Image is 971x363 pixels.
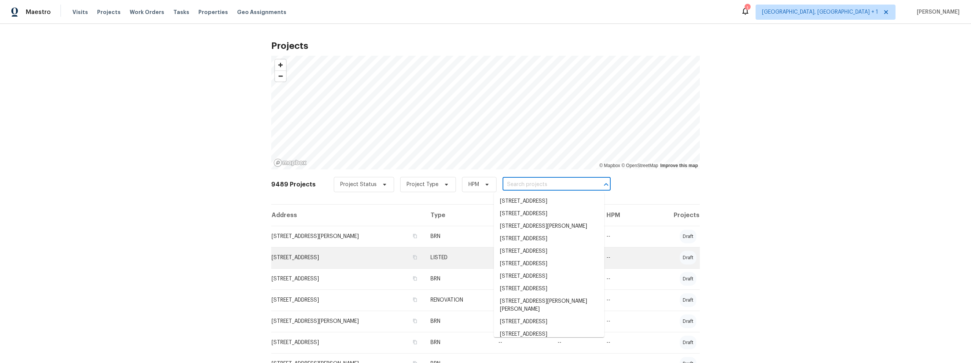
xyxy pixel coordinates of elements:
td: -- [492,311,551,332]
td: -- [600,289,640,311]
h2: Projects [271,42,700,50]
li: [STREET_ADDRESS][PERSON_NAME] [494,220,604,233]
a: Improve this map [660,163,698,168]
span: Geo Assignments [237,8,286,16]
div: draft [680,251,696,264]
button: Copy Address [412,296,418,303]
li: [STREET_ADDRESS] [494,208,604,220]
span: Projects [97,8,121,16]
td: -- [600,311,640,332]
td: -- [600,226,640,247]
td: -- [551,332,600,353]
td: [STREET_ADDRESS] [271,332,424,353]
a: OpenStreetMap [621,163,658,168]
th: Projects [640,205,700,226]
td: BRN [424,311,493,332]
td: [STREET_ADDRESS][PERSON_NAME] [271,226,424,247]
input: Search projects [503,179,589,191]
span: [PERSON_NAME] [914,8,960,16]
td: -- [600,268,640,289]
td: -- [492,268,551,289]
div: draft [680,293,696,307]
span: Maestro [26,8,51,16]
div: draft [680,336,696,349]
li: [STREET_ADDRESS] [494,270,604,283]
a: Mapbox [599,163,620,168]
span: [GEOGRAPHIC_DATA], [GEOGRAPHIC_DATA] + 1 [762,8,878,16]
li: [STREET_ADDRESS][PERSON_NAME][PERSON_NAME] [494,295,604,316]
td: [STREET_ADDRESS] [271,268,424,289]
h2: 9489 Projects [271,181,316,188]
button: Copy Address [412,254,418,261]
td: -- [492,226,551,247]
span: Project Type [407,181,438,188]
span: Tasks [173,9,189,15]
td: -- [600,247,640,268]
button: Zoom out [275,70,286,81]
div: 1 [745,5,750,12]
div: draft [680,230,696,243]
td: [STREET_ADDRESS] [271,289,424,311]
span: Properties [198,8,228,16]
th: Ready [492,205,551,226]
div: draft [680,272,696,286]
td: [STREET_ADDRESS][PERSON_NAME] [271,311,424,332]
td: BRN [424,226,493,247]
td: BRN [424,332,493,353]
canvas: Map [271,56,700,169]
button: Copy Address [412,339,418,346]
li: [STREET_ADDRESS] [494,233,604,245]
div: draft [680,314,696,328]
li: [STREET_ADDRESS] [494,283,604,295]
td: [STREET_ADDRESS] [271,247,424,268]
button: Copy Address [412,318,418,324]
span: Project Status [340,181,377,188]
a: Mapbox homepage [273,158,307,167]
td: -- [600,332,640,353]
li: [STREET_ADDRESS] [494,245,604,258]
th: Type [424,205,493,226]
li: [STREET_ADDRESS] [494,195,604,208]
td: [DATE] [492,289,551,311]
td: RENOVATION [424,289,493,311]
button: Copy Address [412,275,418,282]
span: Visits [72,8,88,16]
span: Work Orders [130,8,164,16]
span: HPM [468,181,479,188]
td: BRN [424,268,493,289]
li: [STREET_ADDRESS] [494,258,604,270]
button: Close [601,179,611,190]
li: [STREET_ADDRESS] [494,316,604,328]
td: [DATE] [492,247,551,268]
li: [STREET_ADDRESS] [494,328,604,341]
th: HPM [600,205,640,226]
td: LISTED [424,247,493,268]
button: Copy Address [412,233,418,239]
th: Address [271,205,424,226]
td: -- [492,332,551,353]
button: Zoom in [275,59,286,70]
